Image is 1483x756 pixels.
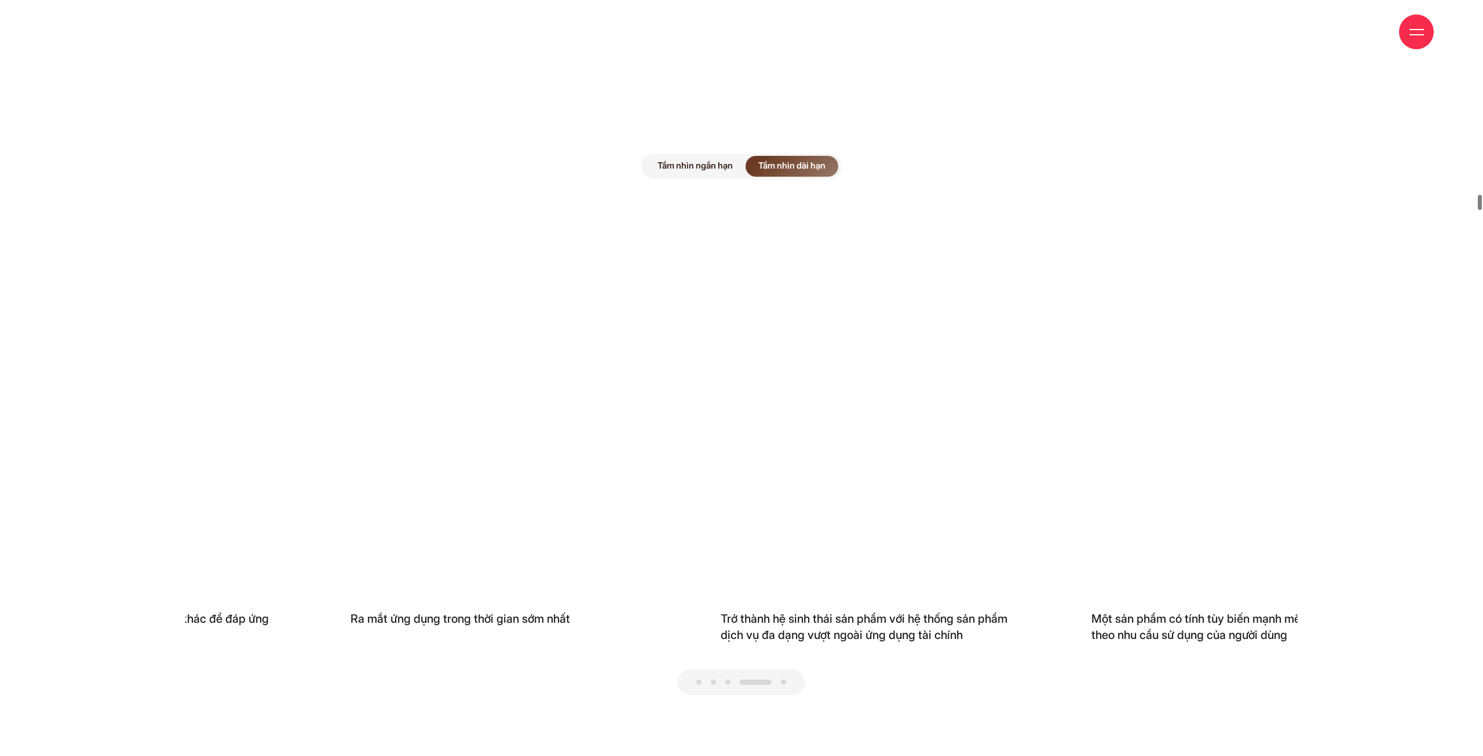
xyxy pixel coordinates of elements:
h3: Trở thành hệ sinh thái sản phẩm với hệ thống sản phẩm dịch vụ đa dạng vượt ngoài ứng dụng tài chính [692,611,1048,643]
h3: Ra mắt ứng dụng trong thời gian sớm nhất [322,611,678,627]
h3: Một sản phẩm có tính tùy biến mạnh mẽ và cá nhân hóa theo nhu cầu sử dụng của người dùng [1063,611,1419,643]
span: Tầm nhìn ngắn hạn [645,156,746,177]
span: Tầm nhìn dài hạn [746,156,838,177]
